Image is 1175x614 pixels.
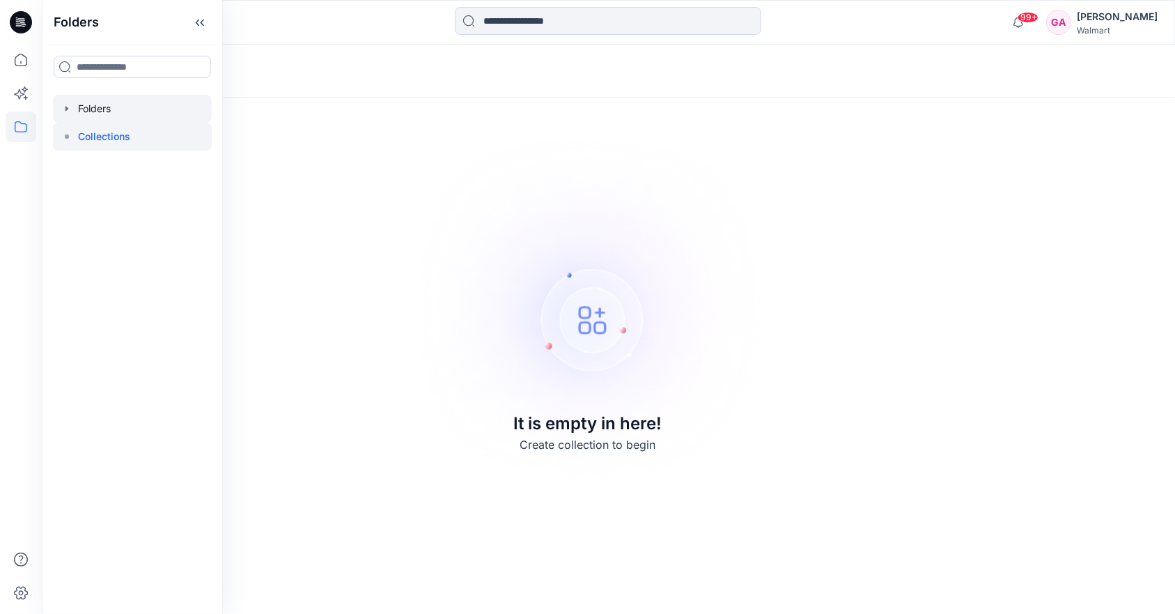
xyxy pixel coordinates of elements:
[1046,10,1071,35] div: GA
[1077,8,1158,25] div: [PERSON_NAME]
[1018,12,1038,23] span: 99+
[394,112,782,502] img: Empty collections page
[78,128,130,145] p: Collections
[513,412,662,437] p: It is empty in here!
[520,437,655,454] p: Create collection to begin
[1077,25,1158,36] div: Walmart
